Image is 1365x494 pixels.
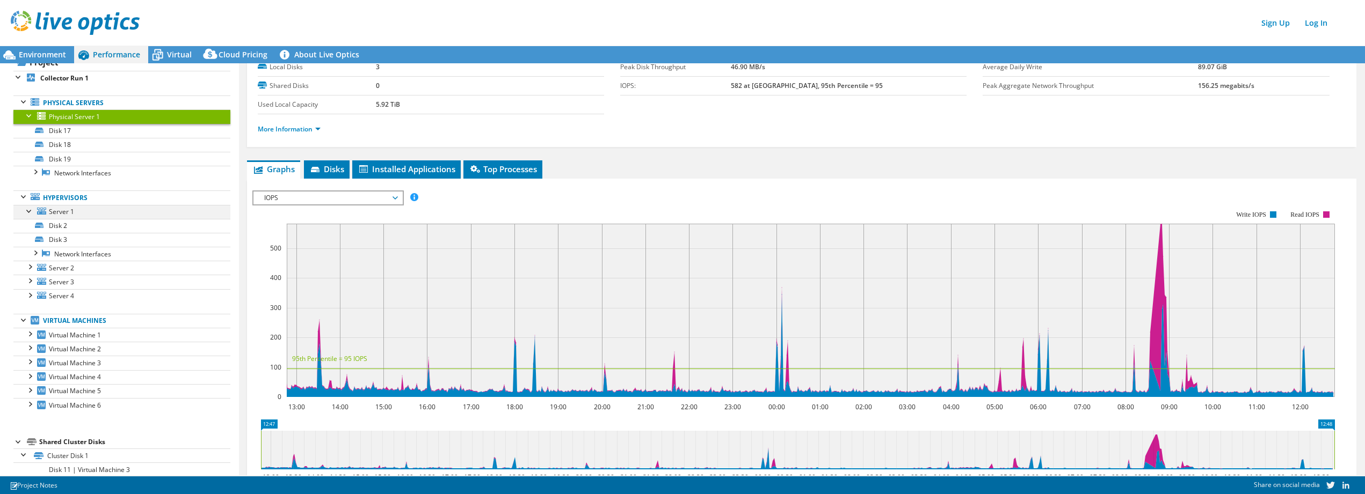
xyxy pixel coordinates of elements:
[1291,402,1308,411] text: 12:00
[798,473,815,482] text: 01:00
[1089,473,1106,482] text: 07:30
[1254,480,1320,489] span: Share on social media
[1290,211,1319,218] text: Read IOPS
[13,328,230,342] a: Virtual Machine 1
[13,71,230,85] a: Collector Run 1
[358,164,455,174] span: Installed Applications
[49,112,100,121] span: Physical Server 1
[13,124,230,138] a: Disk 17
[821,473,837,482] text: 01:30
[49,207,74,216] span: Server 1
[270,363,281,372] text: 100
[983,80,1197,91] label: Peak Aggregate Network Throughput
[258,124,321,134] a: More Information
[331,402,348,411] text: 14:00
[13,370,230,384] a: Virtual Machine 4
[731,473,748,482] text: 23:30
[13,314,230,328] a: Virtual Machines
[687,473,703,482] text: 22:30
[664,473,681,482] text: 22:00
[13,398,230,412] a: Virtual Machine 6
[1066,473,1083,482] text: 07:00
[620,80,731,91] label: IOPS:
[270,273,281,282] text: 400
[270,333,281,342] text: 200
[866,473,882,482] text: 02:30
[13,247,230,261] a: Network Interfaces
[754,473,771,482] text: 00:00
[469,164,537,174] span: Top Processes
[1248,402,1265,411] text: 11:00
[942,402,959,411] text: 04:00
[999,473,1016,482] text: 05:30
[275,46,367,63] a: About Live Optics
[1022,473,1039,482] text: 06:00
[1299,15,1333,31] a: Log In
[463,473,480,482] text: 17:30
[506,402,522,411] text: 18:00
[13,384,230,398] a: Virtual Machine 5
[352,473,368,482] text: 15:00
[910,473,927,482] text: 03:30
[1073,402,1090,411] text: 07:00
[1029,402,1046,411] text: 06:00
[1201,473,1217,482] text: 10:00
[40,73,89,83] b: Collector Run 1
[2,478,65,492] a: Project Notes
[811,402,828,411] text: 01:00
[278,392,281,401] text: 0
[620,62,731,72] label: Peak Disk Throughput
[843,473,860,482] text: 02:00
[1290,473,1306,482] text: 12:00
[955,473,971,482] text: 04:30
[680,402,697,411] text: 22:00
[376,62,380,71] b: 3
[983,62,1197,72] label: Average Daily Write
[642,473,659,482] text: 21:30
[620,473,636,482] text: 21:00
[418,402,435,411] text: 16:00
[1236,211,1266,218] text: Write IOPS
[13,138,230,152] a: Disk 18
[13,289,230,303] a: Server 4
[597,473,614,482] text: 20:30
[986,402,1003,411] text: 05:00
[1198,81,1254,90] b: 156.25 megabits/s
[49,291,74,300] span: Server 4
[39,436,230,448] div: Shared Cluster Disks
[898,402,915,411] text: 03:00
[1117,402,1134,411] text: 08:00
[768,402,785,411] text: 00:00
[508,473,525,482] text: 18:30
[593,402,610,411] text: 20:00
[553,473,569,482] text: 19:30
[49,401,101,410] span: Virtual Machine 6
[376,81,380,90] b: 0
[307,473,323,482] text: 14:00
[1134,473,1150,482] text: 08:30
[270,244,281,253] text: 500
[709,473,725,482] text: 23:00
[285,473,301,482] text: 13:30
[1198,62,1227,71] b: 89.07 GiB
[13,109,230,123] a: Physical Server 1
[309,164,344,174] span: Disks
[49,330,101,340] span: Virtual Machine 1
[262,473,279,482] text: 13:00
[13,275,230,289] a: Server 3
[1160,402,1177,411] text: 09:00
[49,386,101,395] span: Virtual Machine 5
[462,402,479,411] text: 17:00
[1204,402,1221,411] text: 10:00
[13,205,230,219] a: Server 1
[977,473,994,482] text: 05:00
[292,354,367,363] text: 95th Percentile = 95 IOPS
[49,344,101,353] span: Virtual Machine 2
[258,99,376,110] label: Used Local Capacity
[288,402,304,411] text: 13:00
[252,164,295,174] span: Graphs
[1223,473,1240,482] text: 10:30
[270,303,281,312] text: 300
[93,49,140,60] span: Performance
[259,191,397,204] span: IOPS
